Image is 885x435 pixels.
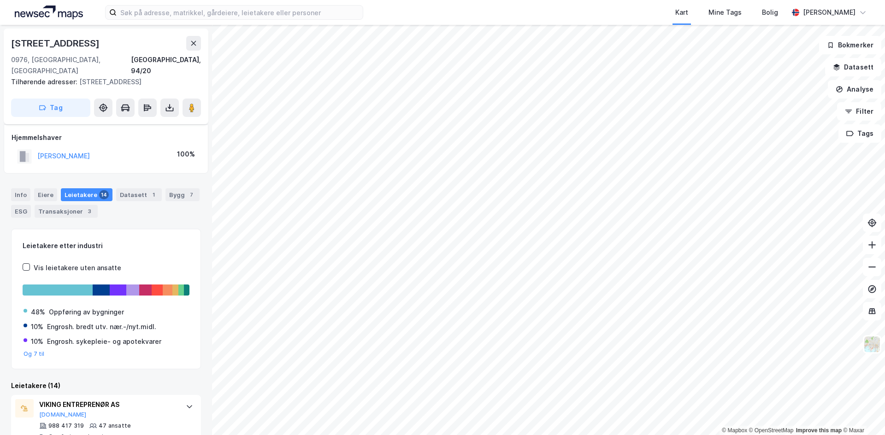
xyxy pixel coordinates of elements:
[708,7,742,18] div: Mine Tags
[825,58,881,76] button: Datasett
[15,6,83,19] img: logo.a4113a55bc3d86da70a041830d287a7e.svg
[11,99,90,117] button: Tag
[116,188,162,201] div: Datasett
[48,422,84,429] div: 988 417 319
[838,124,881,143] button: Tags
[11,54,131,76] div: 0976, [GEOGRAPHIC_DATA], [GEOGRAPHIC_DATA]
[31,321,43,332] div: 10%
[762,7,778,18] div: Bolig
[24,350,45,358] button: Og 7 til
[722,427,747,434] a: Mapbox
[47,321,156,332] div: Engrosh. bredt utv. nær.-/nyt.midl.
[39,411,87,418] button: [DOMAIN_NAME]
[12,132,201,143] div: Hjemmelshaver
[23,240,189,251] div: Leietakere etter industri
[11,78,79,86] span: Tilhørende adresser:
[11,188,30,201] div: Info
[819,36,881,54] button: Bokmerker
[11,380,201,391] div: Leietakere (14)
[34,188,57,201] div: Eiere
[31,336,43,347] div: 10%
[839,391,885,435] div: Kontrollprogram for chat
[828,80,881,99] button: Analyse
[35,205,98,218] div: Transaksjoner
[47,336,161,347] div: Engrosh. sykepleie- og apotekvarer
[117,6,363,19] input: Søk på adresse, matrikkel, gårdeiere, leietakere eller personer
[61,188,112,201] div: Leietakere
[85,207,94,216] div: 3
[187,190,196,199] div: 7
[675,7,688,18] div: Kart
[149,190,158,199] div: 1
[99,422,131,429] div: 47 ansatte
[165,188,200,201] div: Bygg
[803,7,855,18] div: [PERSON_NAME]
[177,149,195,160] div: 100%
[31,307,45,318] div: 48%
[11,205,31,218] div: ESG
[39,399,177,410] div: VIKING ENTREPRENØR AS
[839,391,885,435] iframe: Chat Widget
[837,102,881,121] button: Filter
[863,336,881,353] img: Z
[49,307,124,318] div: Oppføring av bygninger
[34,262,121,273] div: Vis leietakere uten ansatte
[749,427,794,434] a: OpenStreetMap
[11,76,194,87] div: [STREET_ADDRESS]
[796,427,842,434] a: Improve this map
[131,54,201,76] div: [GEOGRAPHIC_DATA], 94/20
[11,36,101,51] div: [STREET_ADDRESS]
[99,190,109,199] div: 14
